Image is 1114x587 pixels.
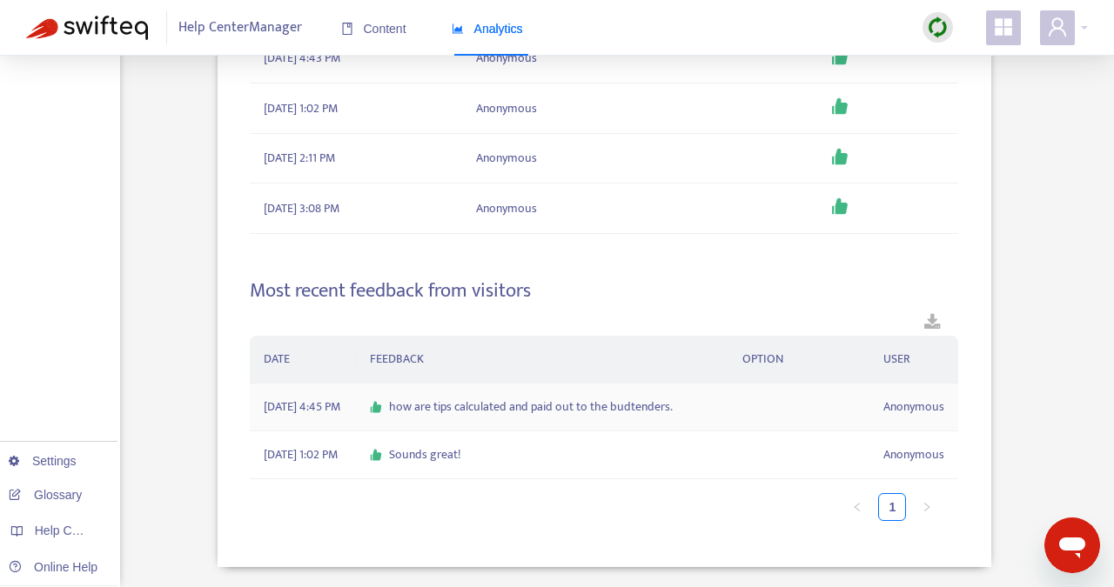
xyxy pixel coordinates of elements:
span: Anonymous [883,397,944,417]
span: Anonymous [476,199,537,218]
span: Anonymous [476,149,537,168]
span: book [341,23,353,35]
span: [DATE] 3:08 PM [264,199,339,218]
span: like [831,48,849,65]
li: 1 [878,493,906,521]
span: left [852,502,862,512]
a: Settings [9,454,77,468]
th: USER [869,336,958,384]
span: Analytics [452,22,523,36]
span: like [831,148,849,165]
span: right [922,502,932,512]
span: [DATE] 4:45 PM [264,397,340,417]
a: Glossary [9,488,82,502]
span: Anonymous [476,99,537,118]
button: right [913,493,941,521]
h4: Most recent feedback from visitors [250,279,958,303]
span: Help Centers [35,524,106,537]
li: Next Page [913,493,941,521]
span: like [831,97,849,115]
span: [DATE] 2:11 PM [264,149,335,168]
span: appstore [993,17,1014,37]
span: Sounds great! [389,445,460,464]
span: Help Center Manager [178,11,302,44]
span: like [370,401,382,413]
iframe: Button to launch messaging window [1044,517,1100,573]
span: [DATE] 1:02 PM [264,445,338,464]
th: DATE [250,336,356,384]
img: sync.dc5367851b00ba804db3.png [927,17,949,38]
span: Anonymous [883,445,944,464]
span: [DATE] 4:43 PM [264,49,340,68]
a: 1 [879,494,905,520]
span: like [831,197,849,215]
button: left [843,493,871,521]
li: Previous Page [843,493,871,521]
span: area-chart [452,23,464,35]
span: how are tips calculated and paid out to the budtenders. [389,397,673,417]
span: Content [341,22,406,36]
img: Swifteq [26,16,148,40]
span: [DATE] 1:02 PM [264,99,338,118]
a: Online Help [9,560,97,574]
th: FEEDBACK [356,336,728,384]
th: OPTION [728,336,870,384]
span: like [370,449,382,461]
span: user [1047,17,1068,37]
